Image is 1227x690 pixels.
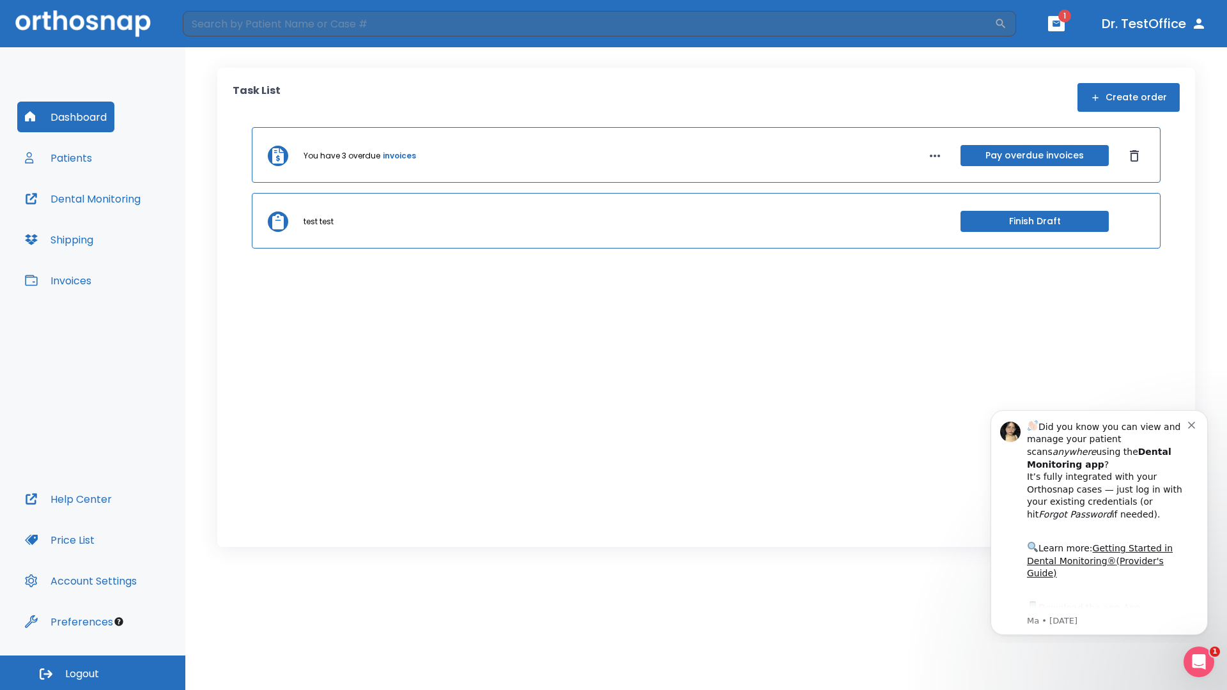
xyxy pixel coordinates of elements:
[971,399,1227,643] iframe: Intercom notifications message
[17,265,99,296] button: Invoices
[65,667,99,681] span: Logout
[1077,83,1180,112] button: Create order
[961,211,1109,232] button: Finish Draft
[304,216,334,227] p: test test
[17,525,102,555] button: Price List
[1184,647,1214,677] iframe: Intercom live chat
[1124,146,1145,166] button: Dismiss
[304,150,380,162] p: You have 3 overdue
[233,83,281,112] p: Task List
[183,11,994,36] input: Search by Patient Name or Case #
[17,606,121,637] button: Preferences
[56,204,169,227] a: App Store
[17,224,101,255] button: Shipping
[961,145,1109,166] button: Pay overdue invoices
[17,142,100,173] button: Patients
[217,20,227,30] button: Dismiss notification
[15,10,151,36] img: Orthosnap
[1058,10,1071,22] span: 1
[1097,12,1212,35] button: Dr. TestOffice
[1210,647,1220,657] span: 1
[17,102,114,132] button: Dashboard
[56,201,217,266] div: Download the app: | ​ Let us know if you need help getting started!
[113,616,125,627] div: Tooltip anchor
[17,183,148,214] button: Dental Monitoring
[17,565,144,596] button: Account Settings
[383,150,416,162] a: invoices
[56,217,217,228] p: Message from Ma, sent 6w ago
[17,484,120,514] button: Help Center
